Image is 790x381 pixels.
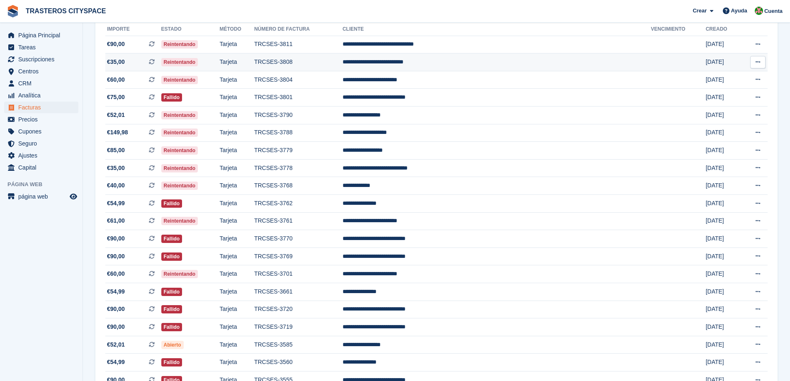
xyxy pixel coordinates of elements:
[706,283,740,301] td: [DATE]
[107,323,125,331] span: €90,00
[161,40,198,49] span: Reintentando
[4,138,78,149] a: menu
[107,358,125,366] span: €54,99
[219,248,254,265] td: Tarjeta
[254,248,343,265] td: TRCSES-3769
[107,181,125,190] span: €40,00
[343,23,651,36] th: Cliente
[219,142,254,160] td: Tarjeta
[7,180,83,189] span: Página web
[161,235,182,243] span: Fallido
[107,58,125,66] span: €35,00
[219,230,254,248] td: Tarjeta
[161,341,184,349] span: Abierto
[107,340,125,349] span: €52,01
[107,305,125,313] span: €90,00
[706,195,740,213] td: [DATE]
[161,270,198,278] span: Reintentando
[254,336,343,354] td: TRCSES-3585
[219,177,254,195] td: Tarjeta
[105,23,161,36] th: Importe
[254,71,343,89] td: TRCSES-3804
[4,78,78,89] a: menu
[706,142,740,160] td: [DATE]
[4,102,78,113] a: menu
[706,248,740,265] td: [DATE]
[254,107,343,124] td: TRCSES-3790
[706,212,740,230] td: [DATE]
[254,36,343,53] td: TRCSES-3811
[706,265,740,283] td: [DATE]
[706,89,740,107] td: [DATE]
[764,7,783,15] span: Cuenta
[18,102,68,113] span: Facturas
[254,53,343,71] td: TRCSES-3808
[4,114,78,125] a: menu
[651,23,706,36] th: Vencimiento
[254,124,343,142] td: TRCSES-3788
[18,114,68,125] span: Precios
[18,90,68,101] span: Analítica
[4,66,78,77] a: menu
[18,138,68,149] span: Seguro
[254,89,343,107] td: TRCSES-3801
[254,301,343,318] td: TRCSES-3720
[706,159,740,177] td: [DATE]
[161,146,198,155] span: Reintentando
[4,126,78,137] a: menu
[107,40,125,49] span: €90,00
[161,164,198,172] span: Reintentando
[4,90,78,101] a: menu
[219,71,254,89] td: Tarjeta
[4,41,78,53] a: menu
[219,283,254,301] td: Tarjeta
[254,195,343,213] td: TRCSES-3762
[18,29,68,41] span: Página Principal
[219,354,254,371] td: Tarjeta
[161,93,182,102] span: Fallido
[219,124,254,142] td: Tarjeta
[706,107,740,124] td: [DATE]
[755,7,763,15] img: CitySpace
[219,212,254,230] td: Tarjeta
[219,301,254,318] td: Tarjeta
[161,323,182,331] span: Fallido
[161,358,182,366] span: Fallido
[706,301,740,318] td: [DATE]
[254,177,343,195] td: TRCSES-3768
[219,336,254,354] td: Tarjeta
[7,5,19,17] img: stora-icon-8386f47178a22dfd0bd8f6a31ec36ba5ce8667c1dd55bd0f319d3a0aa187defe.svg
[161,129,198,137] span: Reintentando
[107,146,125,155] span: €85,00
[4,150,78,161] a: menu
[18,162,68,173] span: Capital
[4,53,78,65] a: menu
[68,192,78,201] a: Vista previa de la tienda
[706,124,740,142] td: [DATE]
[254,159,343,177] td: TRCSES-3778
[706,177,740,195] td: [DATE]
[706,36,740,53] td: [DATE]
[254,212,343,230] td: TRCSES-3761
[219,23,254,36] th: Método
[254,318,343,336] td: TRCSES-3719
[161,252,182,261] span: Fallido
[107,93,125,102] span: €75,00
[693,7,707,15] span: Crear
[18,66,68,77] span: Centros
[219,53,254,71] td: Tarjeta
[706,336,740,354] td: [DATE]
[18,150,68,161] span: Ajustes
[219,159,254,177] td: Tarjeta
[219,265,254,283] td: Tarjeta
[161,288,182,296] span: Fallido
[254,283,343,301] td: TRCSES-3661
[706,23,740,36] th: Creado
[18,191,68,202] span: página web
[4,191,78,202] a: menú
[219,195,254,213] td: Tarjeta
[161,199,182,208] span: Fallido
[161,76,198,84] span: Reintentando
[107,164,125,172] span: €35,00
[18,78,68,89] span: CRM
